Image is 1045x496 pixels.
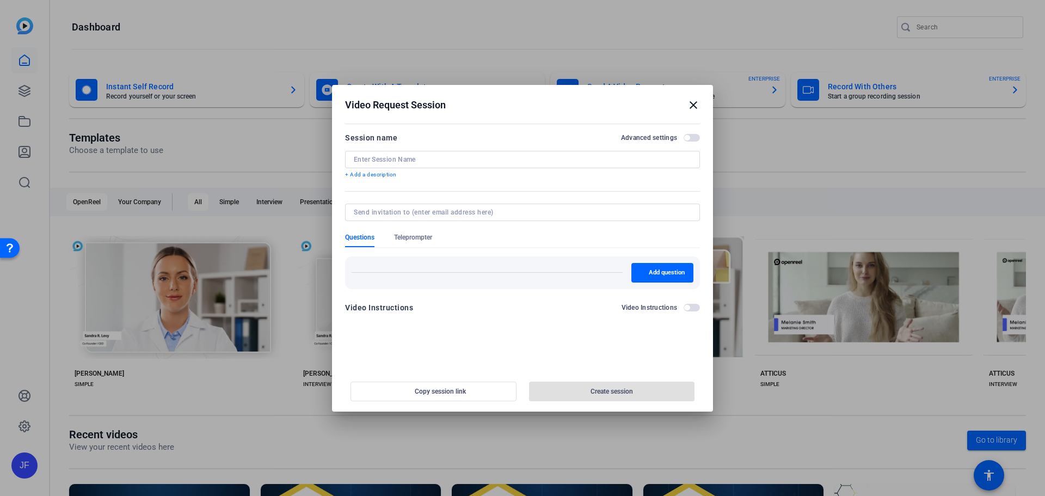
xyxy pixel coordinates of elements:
[649,268,685,277] span: Add question
[687,99,700,112] mat-icon: close
[345,131,397,144] div: Session name
[354,155,691,164] input: Enter Session Name
[345,170,700,179] p: + Add a description
[622,303,678,312] h2: Video Instructions
[621,133,677,142] h2: Advanced settings
[345,301,413,314] div: Video Instructions
[345,233,374,242] span: Questions
[631,263,693,283] button: Add question
[354,208,687,217] input: Send invitation to (enter email address here)
[345,99,700,112] div: Video Request Session
[394,233,432,242] span: Teleprompter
